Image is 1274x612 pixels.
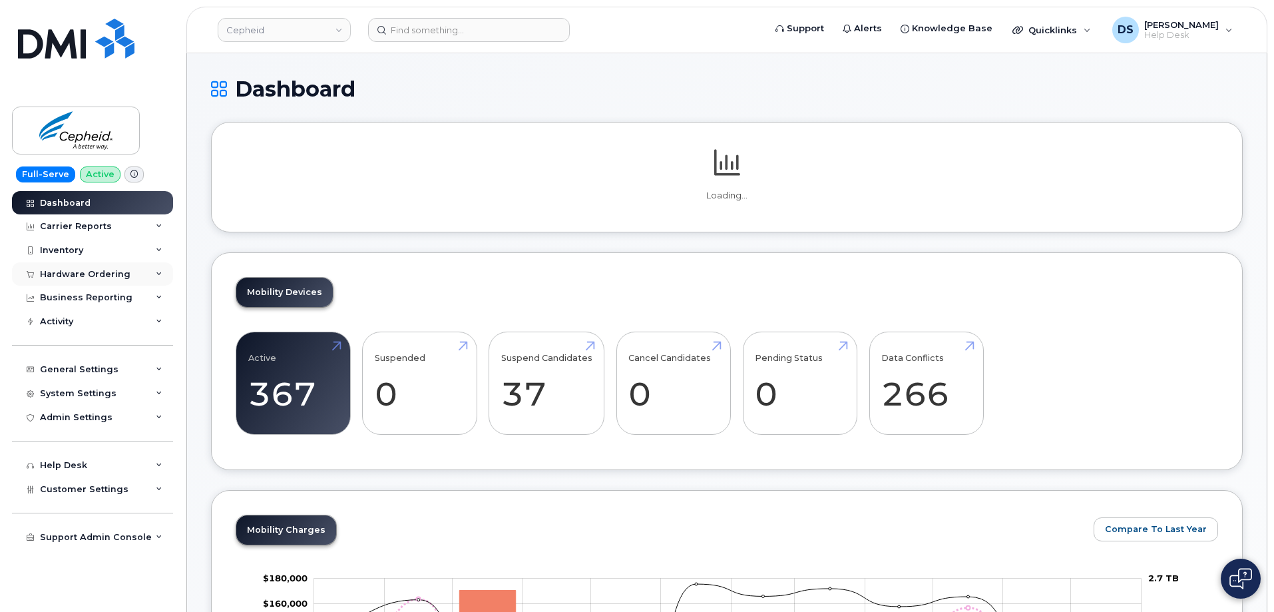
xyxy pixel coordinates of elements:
[236,190,1218,202] p: Loading...
[263,598,308,609] g: $0
[236,515,336,545] a: Mobility Charges
[211,77,1243,101] h1: Dashboard
[375,340,465,428] a: Suspended 0
[1148,573,1179,583] tspan: 2.7 TB
[1229,568,1252,589] img: Open chat
[263,573,308,583] tspan: $180,000
[628,340,718,428] a: Cancel Candidates 0
[248,340,338,428] a: Active 367
[501,340,592,428] a: Suspend Candidates 37
[1105,523,1207,535] span: Compare To Last Year
[755,340,845,428] a: Pending Status 0
[1094,517,1218,541] button: Compare To Last Year
[236,278,333,307] a: Mobility Devices
[881,340,971,428] a: Data Conflicts 266
[263,598,308,609] tspan: $160,000
[263,573,308,583] g: $0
